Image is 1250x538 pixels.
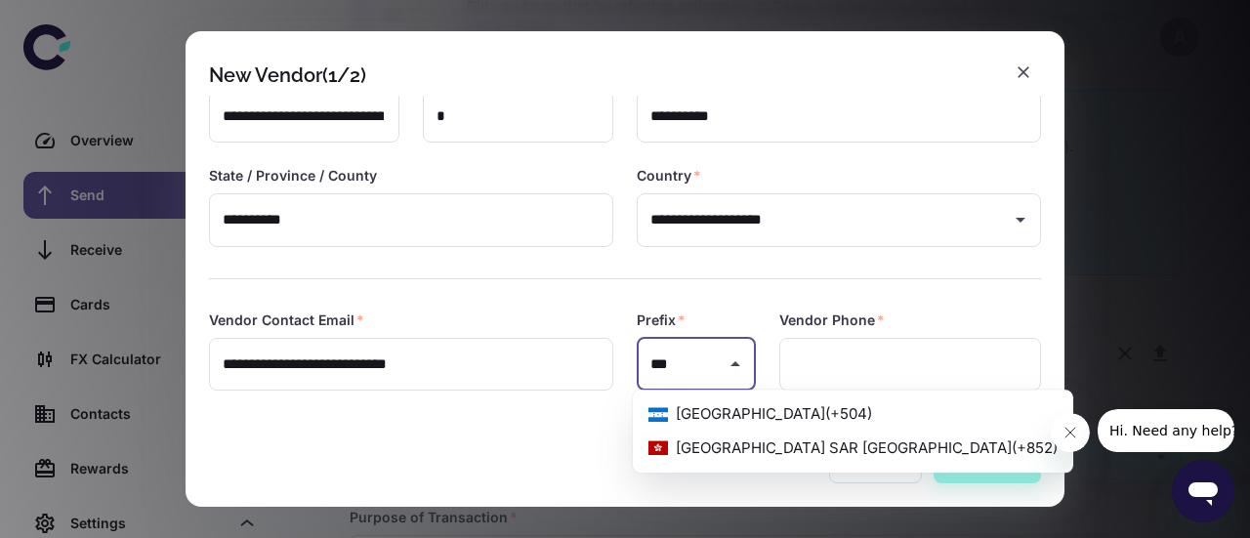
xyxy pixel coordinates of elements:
[633,397,1073,432] li: [GEOGRAPHIC_DATA] ( +504 )
[209,63,366,87] div: New Vendor (1/2)
[637,166,701,186] label: Country
[12,14,141,29] span: Hi. Need any help?
[209,166,377,186] label: State / Province / County
[722,351,749,378] button: Close
[209,310,364,330] label: Vendor Contact Email
[779,310,885,330] label: Vendor Phone
[1007,206,1034,233] button: Open
[637,310,686,330] label: Prefix
[1098,409,1234,452] iframe: Message from company
[1172,460,1234,522] iframe: Button to launch messaging window
[1051,413,1090,452] iframe: Close message
[633,432,1073,466] li: [GEOGRAPHIC_DATA] SAR [GEOGRAPHIC_DATA] ( +852 )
